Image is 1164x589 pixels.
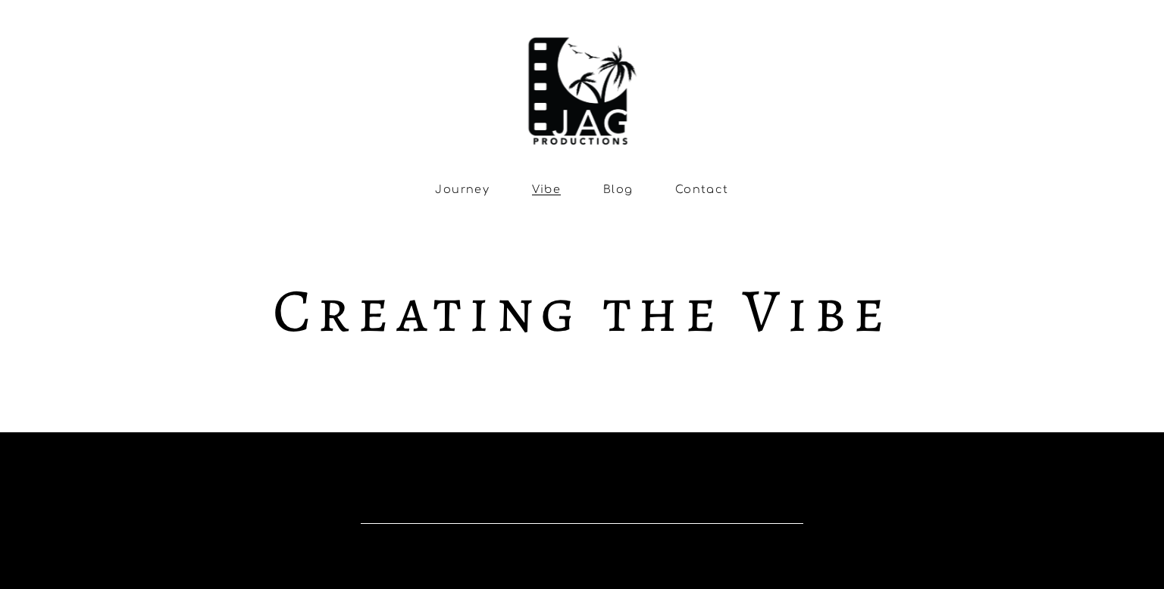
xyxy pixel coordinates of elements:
a: Blog [603,183,634,196]
h2: Creating the Vibe [273,280,892,341]
a: Contact [675,183,729,196]
img: NJ Wedding Videographer | JAG Productions [522,23,642,149]
a: Vibe [532,183,562,196]
a: Journey [435,183,490,196]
